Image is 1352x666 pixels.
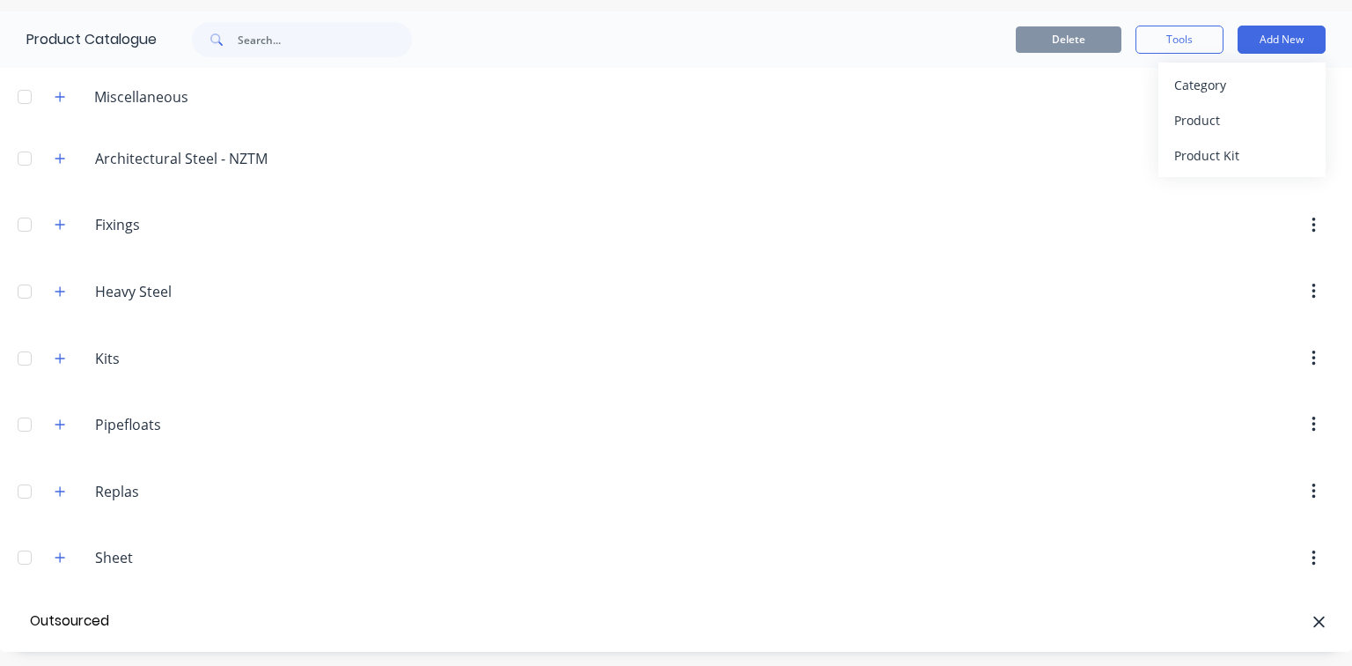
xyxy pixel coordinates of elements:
button: Product Kit [1158,137,1326,173]
input: Enter category name [95,481,304,502]
button: Tools [1135,26,1223,54]
input: Enter category name [95,348,304,369]
input: Enter category name [95,414,304,435]
button: Category [1158,67,1326,102]
button: Delete [1016,26,1121,53]
input: Enter category name [95,148,304,169]
div: Category [1174,72,1310,98]
input: Search... [238,22,412,57]
button: Product [1158,102,1326,137]
button: Add New [1238,26,1326,54]
input: Enter category name [95,214,304,235]
div: Product [1174,107,1310,133]
input: Enter category name [95,547,304,568]
div: Product Kit [1174,143,1310,168]
input: Enter category name [95,281,304,302]
div: Miscellaneous [80,86,202,107]
input: Enter Category Name [26,609,225,634]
